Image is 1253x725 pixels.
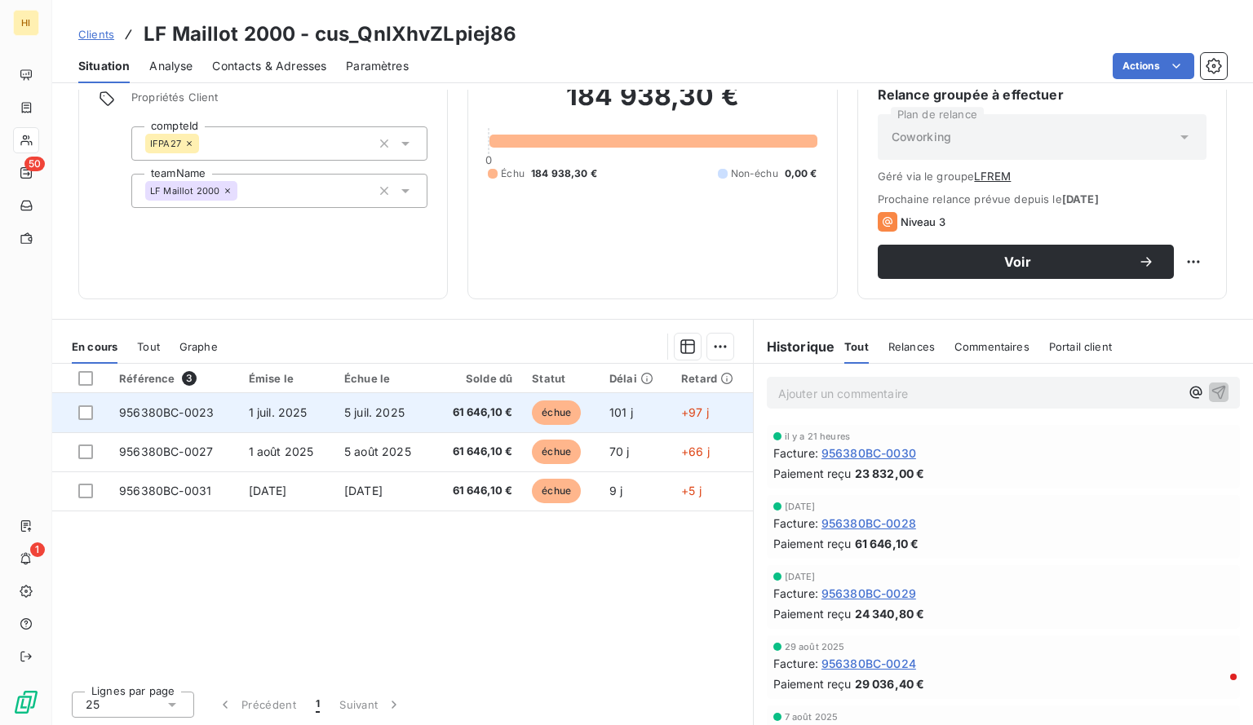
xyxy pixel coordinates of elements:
span: échue [532,479,581,503]
span: [DATE] [249,484,287,497]
input: Ajouter une valeur [199,136,212,151]
span: il y a 21 heures [785,431,850,441]
span: Niveau 3 [901,215,945,228]
button: LFREM [974,170,1011,183]
span: Portail client [1049,340,1112,353]
button: Actions [1113,53,1194,79]
span: Graphe [179,340,218,353]
div: HI [13,10,39,36]
span: Relances [888,340,935,353]
span: Coworking [892,129,951,145]
button: 1 [306,687,330,722]
div: Retard [681,372,743,385]
span: Paiement reçu [773,675,852,692]
h3: LF Maillot 2000 - cus_QnIXhvZLpiej86 [144,20,516,49]
span: 956380BC-0029 [821,585,916,602]
span: Tout [137,340,160,353]
div: Référence [119,371,228,386]
span: +97 j [681,405,709,419]
span: Prochaine relance prévue depuis le [878,192,1207,206]
span: 3 [182,371,197,386]
span: échue [532,400,581,425]
span: 956380BC-0027 [119,444,213,458]
h6: Relance groupée à effectuer [878,85,1207,104]
div: Échue le [344,372,423,385]
span: Clients [78,28,114,41]
span: 70 j [609,444,630,458]
span: 0 [485,153,492,166]
span: [DATE] [1062,192,1099,206]
span: 29 août 2025 [785,642,845,652]
span: 50 [24,157,45,171]
span: 9 j [609,484,622,497]
span: LF Maillot 2000 [150,186,219,196]
span: 23 832,00 € [855,465,925,482]
span: 61 646,10 € [442,404,513,421]
span: 5 août 2025 [344,444,411,458]
span: Paramètres [346,58,409,74]
span: 1 [316,696,320,713]
div: Solde dû [442,372,513,385]
span: IFPA27 [150,139,181,148]
span: 61 646,10 € [855,535,919,552]
span: 5 juil. 2025 [344,405,405,419]
button: Voir [878,245,1174,279]
span: Paiement reçu [773,465,852,482]
button: Précédent [207,687,306,722]
span: Facture : [773,444,818,462]
span: +5 j [681,484,702,497]
span: 101 j [609,405,633,419]
div: Émise le [249,372,325,385]
span: 1 août 2025 [249,444,314,458]
span: 25 [86,696,100,713]
span: 61 646,10 € [442,444,513,460]
img: Logo LeanPay [13,689,39,715]
span: [DATE] [785,572,816,581]
span: 956380BC-0024 [821,655,916,672]
a: Clients [78,26,114,42]
input: Ajouter une valeur [237,183,250,198]
h2: 184 938,30 € [488,80,817,129]
span: Paiement reçu [773,605,852,622]
span: 184 938,30 € [531,166,597,181]
span: Facture : [773,515,818,532]
iframe: Intercom live chat [1198,670,1237,709]
span: Tout [844,340,869,353]
span: 956380BC-0028 [821,515,916,532]
h6: Historique [754,337,835,356]
span: échue [532,440,581,464]
span: 1 [30,542,45,557]
span: 24 340,80 € [855,605,925,622]
span: En cours [72,340,117,353]
span: Situation [78,58,130,74]
span: 61 646,10 € [442,483,513,499]
span: Géré via le groupe [878,170,1207,183]
span: 0,00 € [785,166,817,181]
span: Contacts & Adresses [212,58,326,74]
span: 7 août 2025 [785,712,839,722]
span: Facture : [773,585,818,602]
span: Paiement reçu [773,535,852,552]
span: Facture : [773,655,818,672]
span: [DATE] [785,502,816,511]
span: 956380BC-0030 [821,444,916,462]
div: Statut [532,372,590,385]
span: Voir [897,255,1138,268]
span: 1 juil. 2025 [249,405,308,419]
span: 956380BC-0023 [119,405,214,419]
span: Échu [501,166,525,181]
div: Délai [609,372,662,385]
span: 29 036,40 € [855,675,925,692]
span: 956380BC-0031 [119,484,211,497]
span: +66 j [681,444,710,458]
span: [DATE] [344,484,383,497]
button: Suivant [330,687,412,722]
span: Non-échu [731,166,778,181]
span: Propriétés Client [131,91,427,113]
span: Analyse [149,58,193,74]
span: Commentaires [954,340,1029,353]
